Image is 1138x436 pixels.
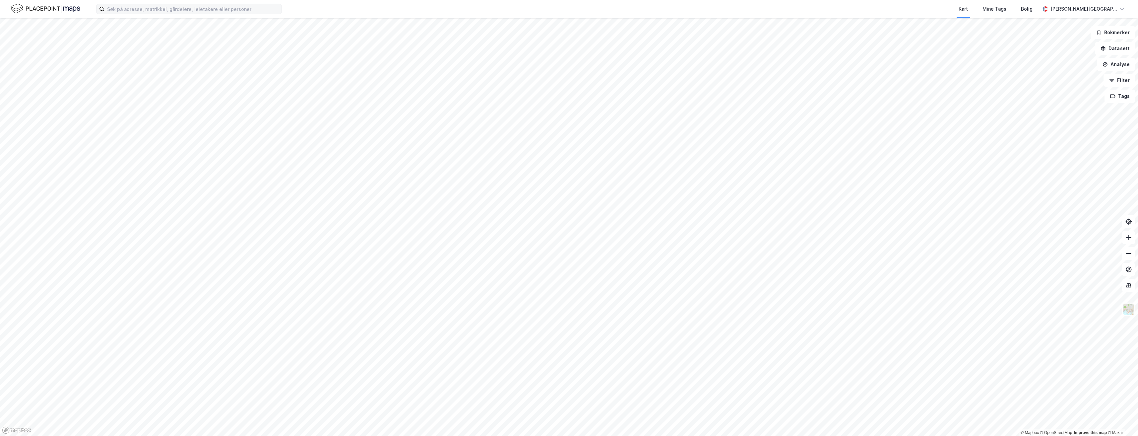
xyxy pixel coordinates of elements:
[1097,58,1135,71] button: Analyse
[1091,26,1135,39] button: Bokmerker
[982,5,1006,13] div: Mine Tags
[959,5,968,13] div: Kart
[1050,5,1117,13] div: [PERSON_NAME][GEOGRAPHIC_DATA]
[2,426,31,434] a: Mapbox homepage
[11,3,80,15] img: logo.f888ab2527a4732fd821a326f86c7f29.svg
[1074,430,1107,435] a: Improve this map
[104,4,282,14] input: Søk på adresse, matrikkel, gårdeiere, leietakere eller personer
[1021,5,1033,13] div: Bolig
[1105,404,1138,436] div: Kontrollprogram for chat
[1040,430,1072,435] a: OpenStreetMap
[1105,404,1138,436] iframe: Chat Widget
[1021,430,1039,435] a: Mapbox
[1105,90,1135,103] button: Tags
[1104,74,1135,87] button: Filter
[1122,303,1135,316] img: Z
[1095,42,1135,55] button: Datasett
